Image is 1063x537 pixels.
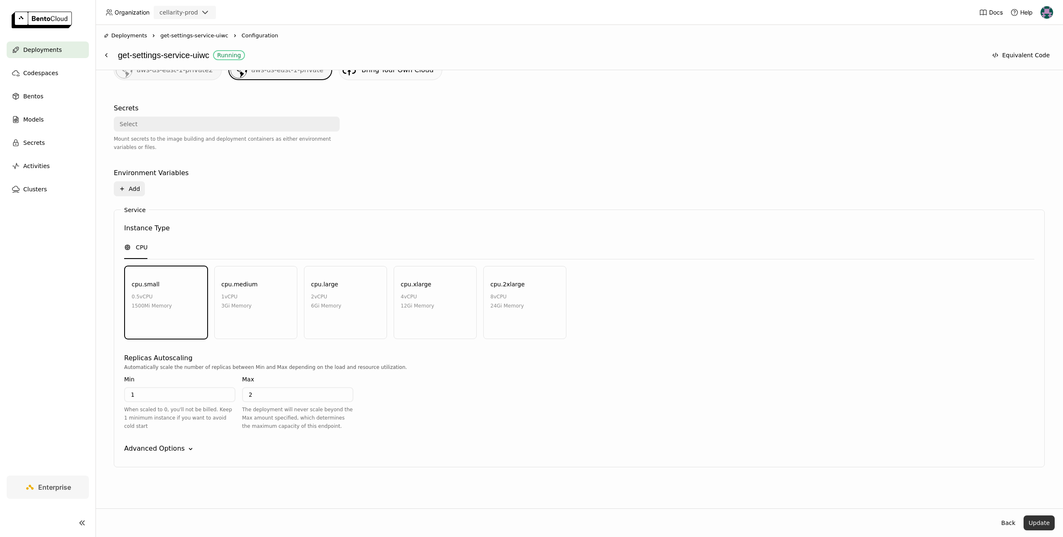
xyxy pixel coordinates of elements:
[12,12,72,28] img: logo
[401,292,434,301] div: 4 vCPU
[124,444,185,454] div: Advanced Options
[232,32,238,39] svg: Right
[1010,8,1033,17] div: Help
[104,32,147,40] div: Deployments
[136,243,147,251] span: CPU
[114,135,340,151] div: Mount secrets to the image building and deployment containers as either environment variables or ...
[251,66,323,74] span: aws-us-east-1-private
[23,138,45,148] span: Secrets
[118,47,983,63] div: get-settings-service-uiwc
[401,280,431,289] div: cpu.xlarge
[104,32,1055,40] nav: Breadcrumbs navigation
[214,266,297,339] div: cpu.medium1vCPU3Gi Memory
[7,476,89,499] a: Enterprise
[490,301,524,310] div: 24Gi Memory
[199,9,200,17] input: Selected cellarity-prod.
[1024,515,1055,530] button: Update
[7,65,89,81] a: Codespaces
[119,186,125,192] svg: Plus
[7,158,89,174] a: Activities
[311,301,341,310] div: 6Gi Memory
[394,266,477,339] div: cpu.xlarge4vCPU12Gi Memory
[132,280,159,289] div: cpu.small
[490,292,524,301] div: 8 vCPU
[242,405,353,430] div: The deployment will never scale beyond the Max amount specified, which determines the maximum cap...
[137,66,213,74] span: aws-us-east-1-private2
[989,9,1003,16] span: Docs
[304,266,387,339] div: cpu.large2vCPU6Gi Memory
[979,8,1003,17] a: Docs
[125,266,208,339] div: cpu.small0.5vCPU1500Mi Memory
[124,405,235,430] div: When scaled to 0, you'll not be billed. Keep 1 minimum instance if you want to avoid cold start
[186,445,195,453] svg: Down
[311,292,341,301] div: 2 vCPU
[1020,9,1033,16] span: Help
[124,207,146,213] label: Service
[132,301,172,310] div: 1500Mi Memory
[23,161,50,171] span: Activities
[7,181,89,198] a: Clusters
[160,32,228,40] span: get-settings-service-uiwc
[114,168,189,178] div: Environment Variables
[124,375,135,384] div: Min
[23,115,44,124] span: Models
[7,134,89,151] a: Secrets
[987,48,1055,63] button: Equivalent Code
[120,120,137,128] div: Select
[124,223,170,233] div: Instance Type
[401,301,434,310] div: 12Gi Memory
[1041,6,1053,19] img: Ragy
[159,8,198,17] div: cellarity-prod
[7,41,89,58] a: Deployments
[114,103,138,113] div: Secrets
[7,88,89,105] a: Bentos
[150,32,157,39] svg: Right
[996,515,1020,530] button: Back
[23,91,43,101] span: Bentos
[221,280,257,289] div: cpu.medium
[124,444,1034,454] div: Advanced Options
[23,68,58,78] span: Codespaces
[490,280,525,289] div: cpu.2xlarge
[124,353,193,363] div: Replicas Autoscaling
[7,111,89,128] a: Models
[115,9,149,16] span: Organization
[362,66,434,74] span: Bring Your Own Cloud
[23,45,62,55] span: Deployments
[242,375,254,384] div: Max
[221,292,252,301] div: 1 vCPU
[124,363,1034,371] div: Automatically scale the number of replicas between Min and Max depending on the load and resource...
[114,60,222,80] div: aws-us-east-1-private2
[339,60,442,80] a: Bring Your Own Cloud
[38,483,71,491] span: Enterprise
[242,32,278,40] span: Configuration
[221,301,252,310] div: 3Gi Memory
[132,292,172,301] div: 0.5 vCPU
[114,181,145,196] button: Add
[23,184,47,194] span: Clusters
[217,52,241,59] div: Running
[111,32,147,40] span: Deployments
[228,60,332,80] div: aws-us-east-1-private
[311,280,338,289] div: cpu.large
[483,266,566,339] div: cpu.2xlarge8vCPU24Gi Memory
